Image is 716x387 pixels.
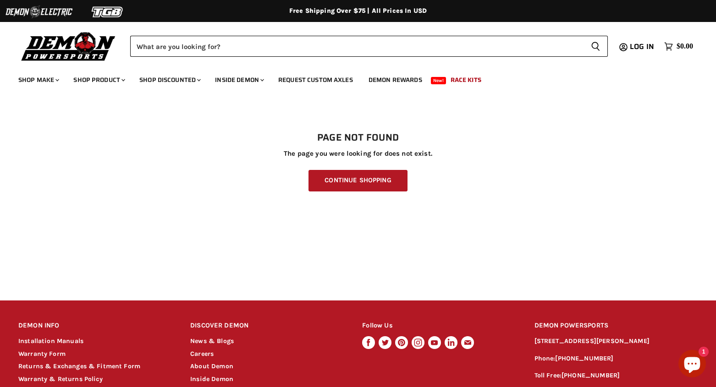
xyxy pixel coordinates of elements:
[308,170,407,191] a: Continue Shopping
[11,67,691,89] ul: Main menu
[271,71,360,89] a: Request Custom Axles
[626,43,660,51] a: Log in
[208,71,270,89] a: Inside Demon
[534,371,698,381] p: Toll Free:
[18,30,119,62] img: Demon Powersports
[562,371,620,379] a: [PHONE_NUMBER]
[362,71,429,89] a: Demon Rewards
[11,71,65,89] a: Shop Make
[190,315,345,337] h2: DISCOVER DEMON
[18,350,66,358] a: Warranty Form
[534,336,698,347] p: [STREET_ADDRESS][PERSON_NAME]
[677,42,693,51] span: $0.00
[534,315,698,337] h2: DEMON POWERSPORTS
[130,36,608,57] form: Product
[444,71,488,89] a: Race Kits
[18,375,103,383] a: Warranty & Returns Policy
[431,77,446,84] span: New!
[130,36,584,57] input: Search
[18,337,83,345] a: Installation Manuals
[18,362,140,370] a: Returns & Exchanges & Fitment Form
[190,375,233,383] a: Inside Demon
[534,354,698,364] p: Phone:
[5,3,73,21] img: Demon Electric Logo 2
[190,362,233,370] a: About Demon
[73,3,142,21] img: TGB Logo 2
[555,354,613,362] a: [PHONE_NUMBER]
[18,132,698,143] h1: Page not found
[18,150,698,158] p: The page you were looking for does not exist.
[630,41,654,52] span: Log in
[190,350,214,358] a: Careers
[66,71,131,89] a: Shop Product
[132,71,206,89] a: Shop Discounted
[660,40,698,53] a: $0.00
[584,36,608,57] button: Search
[18,315,173,337] h2: DEMON INFO
[190,337,234,345] a: News & Blogs
[362,315,517,337] h2: Follow Us
[676,350,709,380] inbox-online-store-chat: Shopify online store chat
